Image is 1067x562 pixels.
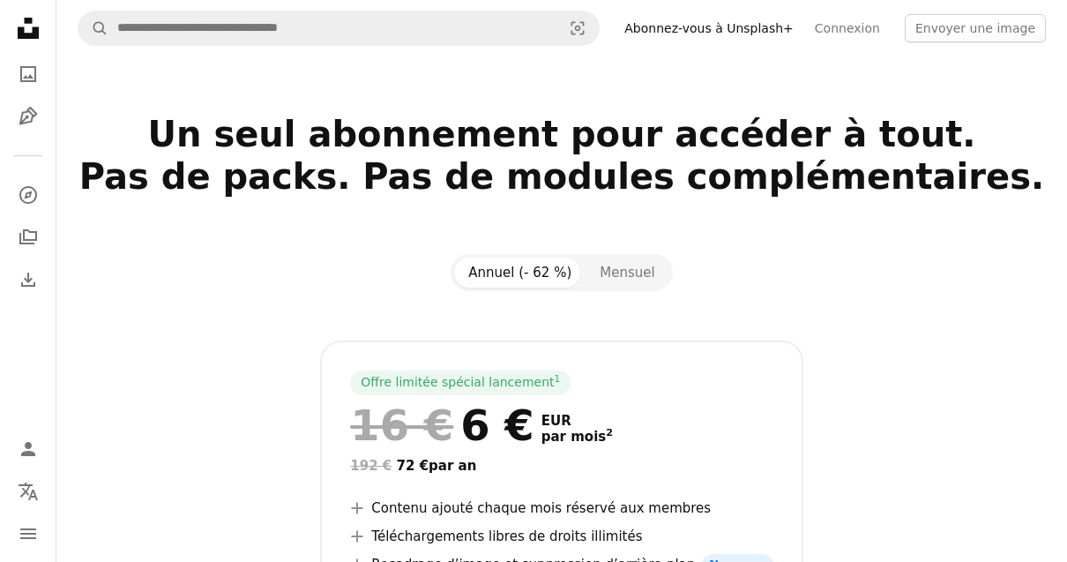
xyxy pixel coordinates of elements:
[602,429,616,445] a: 2
[556,11,599,45] button: Recherche de visuels
[11,262,46,297] a: Historique de téléchargement
[350,458,392,474] span: 192 €
[350,455,772,476] div: 72 € par an
[11,56,46,92] a: Photos
[555,373,561,384] sup: 1
[11,474,46,509] button: Langue
[11,431,46,467] a: Connexion / S’inscrire
[551,374,564,392] a: 1
[350,402,533,448] div: 6 €
[78,11,108,45] button: Rechercher sur Unsplash
[11,99,46,134] a: Illustrations
[541,413,613,429] span: EUR
[905,14,1046,42] button: Envoyer une image
[11,220,46,255] a: Collections
[78,113,1046,240] h2: Un seul abonnement pour accéder à tout. Pas de packs. Pas de modules complémentaires.
[11,177,46,213] a: Explorer
[586,258,668,288] button: Mensuel
[350,402,453,448] span: 16 €
[614,14,804,42] a: Abonnez-vous à Unsplash+
[11,516,46,551] button: Menu
[350,371,571,395] div: Offre limitée spécial lancement
[606,427,613,438] sup: 2
[454,258,586,288] button: Annuel (- 62 %)
[11,11,46,49] a: Accueil — Unsplash
[541,429,613,445] span: par mois
[350,526,772,547] li: Téléchargements libres de droits illimités
[78,11,600,46] form: Rechercher des visuels sur tout le site
[350,498,772,519] li: Contenu ajouté chaque mois réservé aux membres
[804,14,891,42] a: Connexion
